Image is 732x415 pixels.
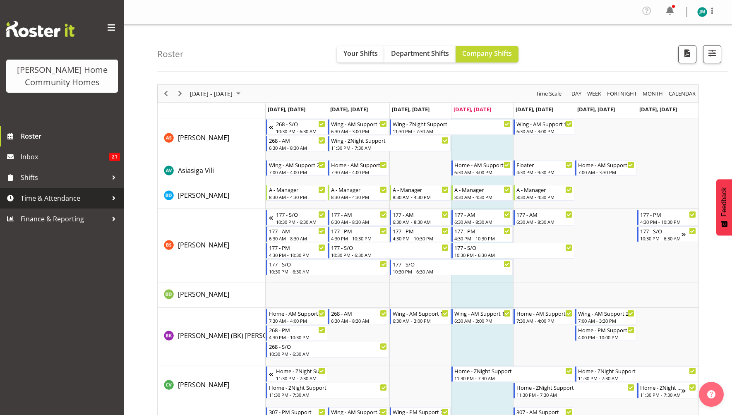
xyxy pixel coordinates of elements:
[269,185,325,194] div: A - Manager
[393,309,449,317] div: Wing - AM Support 1
[330,106,368,113] span: [DATE], [DATE]
[578,375,696,381] div: 11:30 PM - 7:30 AM
[514,185,574,201] div: Barbara Dunlop"s event - A - Manager Begin From Friday, August 29, 2025 at 8:30:00 AM GMT+12:00 E...
[331,210,387,218] div: 177 - AM
[178,331,296,340] span: [PERSON_NAME] (BK) [PERSON_NAME]
[451,309,512,324] div: Brijesh (BK) Kachhadiya"s event - Wing - AM Support 1 Begin From Thursday, August 28, 2025 at 6:3...
[337,46,384,62] button: Your Shifts
[178,166,214,175] a: Asiasiga Vili
[575,366,698,382] div: Cheenee Vargas"s event - Home - ZNight Support Begin From Saturday, August 30, 2025 at 11:30:00 P...
[639,106,677,113] span: [DATE], [DATE]
[269,136,325,144] div: 268 - AM
[266,309,327,324] div: Brijesh (BK) Kachhadiya"s event - Home - AM Support 3 Begin From Monday, August 25, 2025 at 7:30:...
[269,169,325,175] div: 7:00 AM - 4:00 PM
[178,331,296,341] a: [PERSON_NAME] (BK) [PERSON_NAME]
[269,243,325,252] div: 177 - PM
[390,226,451,242] div: Billie Sothern"s event - 177 - PM Begin From Wednesday, August 27, 2025 at 4:30:00 PM GMT+12:00 E...
[266,136,327,151] div: Arshdeep Singh"s event - 268 - AM Begin From Monday, August 25, 2025 at 6:30:00 AM GMT+12:00 Ends...
[535,89,563,99] button: Time Scale
[158,184,266,209] td: Barbara Dunlop resource
[454,161,510,169] div: Home - AM Support 2
[266,210,327,225] div: Billie Sothern"s event - 177 - S/O Begin From Sunday, August 24, 2025 at 10:30:00 PM GMT+12:00 En...
[161,89,172,99] button: Previous
[454,194,510,200] div: 8:30 AM - 4:30 PM
[454,309,510,317] div: Wing - AM Support 1
[454,235,510,242] div: 4:30 PM - 10:30 PM
[21,171,108,184] span: Shifts
[667,89,697,99] button: Month
[269,235,325,242] div: 6:30 AM - 8:30 AM
[578,161,634,169] div: Home - AM Support 1
[276,218,325,225] div: 10:30 PM - 6:30 AM
[268,106,305,113] span: [DATE], [DATE]
[454,169,510,175] div: 6:30 AM - 3:00 PM
[393,194,449,200] div: 8:30 AM - 4:30 PM
[178,191,229,200] span: [PERSON_NAME]
[640,218,696,225] div: 4:30 PM - 10:30 PM
[575,325,636,341] div: Brijesh (BK) Kachhadiya"s event - Home - PM Support 2 Begin From Saturday, August 30, 2025 at 4:0...
[640,227,682,235] div: 177 - S/O
[328,309,389,324] div: Brijesh (BK) Kachhadiya"s event - 268 - AM Begin From Tuesday, August 26, 2025 at 6:30:00 AM GMT+...
[577,106,615,113] span: [DATE], [DATE]
[175,89,186,99] button: Next
[266,226,327,242] div: Billie Sothern"s event - 177 - AM Begin From Monday, August 25, 2025 at 6:30:00 AM GMT+12:00 Ends...
[516,128,572,134] div: 6:30 AM - 3:00 PM
[269,317,325,324] div: 7:30 AM - 4:00 PM
[454,317,510,324] div: 6:30 AM - 3:00 PM
[393,128,511,134] div: 11:30 PM - 7:30 AM
[266,185,327,201] div: Barbara Dunlop"s event - A - Manager Begin From Monday, August 25, 2025 at 8:30:00 AM GMT+12:00 E...
[269,227,325,235] div: 177 - AM
[575,160,636,176] div: Asiasiga Vili"s event - Home - AM Support 1 Begin From Saturday, August 30, 2025 at 7:00:00 AM GM...
[157,49,184,59] h4: Roster
[514,210,574,225] div: Billie Sothern"s event - 177 - AM Begin From Friday, August 29, 2025 at 6:30:00 AM GMT+12:00 Ends...
[328,210,389,225] div: Billie Sothern"s event - 177 - AM Begin From Tuesday, August 26, 2025 at 6:30:00 AM GMT+12:00 End...
[328,185,389,201] div: Barbara Dunlop"s event - A - Manager Begin From Tuesday, August 26, 2025 at 8:30:00 AM GMT+12:00 ...
[276,367,325,375] div: Home - ZNight Support
[266,160,327,176] div: Asiasiga Vili"s event - Wing - AM Support 2 Begin From Monday, August 25, 2025 at 7:00:00 AM GMT+...
[331,144,449,151] div: 11:30 PM - 7:30 AM
[606,89,638,99] button: Fortnight
[514,309,574,324] div: Brijesh (BK) Kachhadiya"s event - Home - AM Support 3 Begin From Friday, August 29, 2025 at 7:30:...
[269,268,387,275] div: 10:30 PM - 6:30 AM
[331,128,387,134] div: 6:30 AM - 3:00 PM
[276,210,325,218] div: 177 - S/O
[393,235,449,242] div: 4:30 PM - 10:30 PM
[586,89,602,99] span: Week
[462,49,512,58] span: Company Shifts
[328,160,389,176] div: Asiasiga Vili"s event - Home - AM Support 3 Begin From Tuesday, August 26, 2025 at 7:30:00 AM GMT...
[21,151,109,163] span: Inbox
[393,317,449,324] div: 6:30 AM - 3:00 PM
[640,383,682,391] div: Home - ZNight Support
[514,160,574,176] div: Asiasiga Vili"s event - Floater Begin From Friday, August 29, 2025 at 4:30:00 PM GMT+12:00 Ends A...
[158,365,266,406] td: Cheenee Vargas resource
[178,240,229,249] span: [PERSON_NAME]
[159,85,173,102] div: Previous
[451,366,574,382] div: Cheenee Vargas"s event - Home - ZNight Support Begin From Thursday, August 28, 2025 at 11:30:00 P...
[390,210,451,225] div: Billie Sothern"s event - 177 - AM Begin From Wednesday, August 27, 2025 at 6:30:00 AM GMT+12:00 E...
[276,375,325,381] div: 11:30 PM - 7:30 AM
[158,308,266,365] td: Brijesh (BK) Kachhadiya resource
[269,391,387,398] div: 11:30 PM - 7:30 AM
[451,160,512,176] div: Asiasiga Vili"s event - Home - AM Support 2 Begin From Thursday, August 28, 2025 at 6:30:00 AM GM...
[578,169,634,175] div: 7:00 AM - 3:30 PM
[578,309,634,317] div: Wing - AM Support 2
[331,169,387,175] div: 7:30 AM - 4:00 PM
[456,46,518,62] button: Company Shifts
[454,210,510,218] div: 177 - AM
[178,380,229,389] span: [PERSON_NAME]
[640,210,696,218] div: 177 - PM
[720,187,728,216] span: Feedback
[158,159,266,184] td: Asiasiga Vili resource
[331,185,387,194] div: A - Manager
[578,367,696,375] div: Home - ZNight Support
[390,119,513,135] div: Arshdeep Singh"s event - Wing - ZNight Support Begin From Wednesday, August 27, 2025 at 11:30:00 ...
[266,325,327,341] div: Brijesh (BK) Kachhadiya"s event - 268 - PM Begin From Monday, August 25, 2025 at 4:30:00 PM GMT+1...
[384,46,456,62] button: Department Shifts
[331,194,387,200] div: 8:30 AM - 4:30 PM
[454,375,572,381] div: 11:30 PM - 7:30 AM
[454,367,572,375] div: Home - ZNight Support
[269,144,325,151] div: 6:30 AM - 8:30 AM
[454,185,510,194] div: A - Manager
[393,185,449,194] div: A - Manager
